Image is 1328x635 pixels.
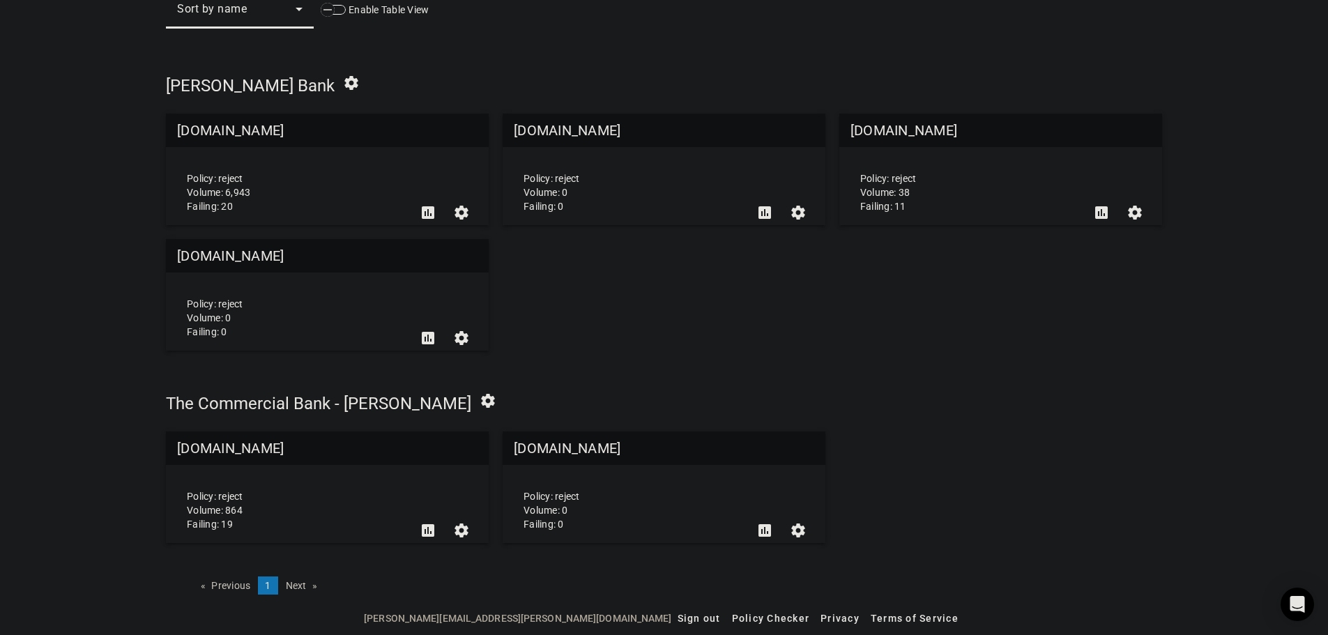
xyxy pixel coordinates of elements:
span: Sort by name [177,2,247,15]
div: Policy: reject Volume: 0 Failing: 0 [176,252,411,339]
mat-grid-tile-header: [DOMAIN_NAME] [166,114,489,147]
span: [PERSON_NAME][EMAIL_ADDRESS][PERSON_NAME][DOMAIN_NAME] [364,611,671,626]
button: DMARC Report [411,514,445,547]
mat-grid-tile-header: [DOMAIN_NAME] [503,114,825,147]
mat-grid-tile-header: [DOMAIN_NAME] [166,239,489,273]
button: Settings [781,514,815,547]
button: DMARC Report [748,196,781,229]
mat-grid-tile-header: [DOMAIN_NAME] [839,114,1162,147]
button: DMARC Report [411,196,445,229]
span: The Commercial Bank - [PERSON_NAME] [166,394,471,413]
button: Policy Checker [726,606,816,631]
button: Settings [1118,196,1152,229]
div: Open Intercom Messenger [1281,588,1314,621]
button: Settings [445,196,478,229]
button: DMARC Report [1085,196,1118,229]
span: 1 [265,580,270,591]
div: Policy: reject Volume: 38 Failing: 11 [850,126,1085,213]
div: Policy: reject Volume: 6,943 Failing: 20 [176,126,411,213]
button: DMARC Report [748,514,781,547]
span: Terms of Service [871,613,959,624]
div: Policy: reject Volume: 0 Failing: 0 [513,126,748,213]
span: Previous [211,580,250,591]
button: DMARC Report [411,321,445,355]
mat-grid-tile-header: [DOMAIN_NAME] [503,431,825,465]
div: Policy: reject Volume: 0 Failing: 0 [513,444,748,531]
button: Settings [445,321,478,355]
button: Privacy [815,606,865,631]
span: Next [286,580,307,591]
button: Settings [781,196,815,229]
span: Policy Checker [732,613,810,624]
nav: Pagination [166,576,1162,595]
button: Settings [445,514,478,547]
span: [PERSON_NAME] Bank [166,76,335,95]
button: Sign out [672,606,726,631]
button: Terms of Service [865,606,964,631]
div: Policy: reject Volume: 864 Failing: 19 [176,444,411,531]
label: Enable Table View [346,3,429,17]
span: Privacy [821,613,860,624]
mat-grid-tile-header: [DOMAIN_NAME] [166,431,489,465]
span: Sign out [678,613,721,624]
